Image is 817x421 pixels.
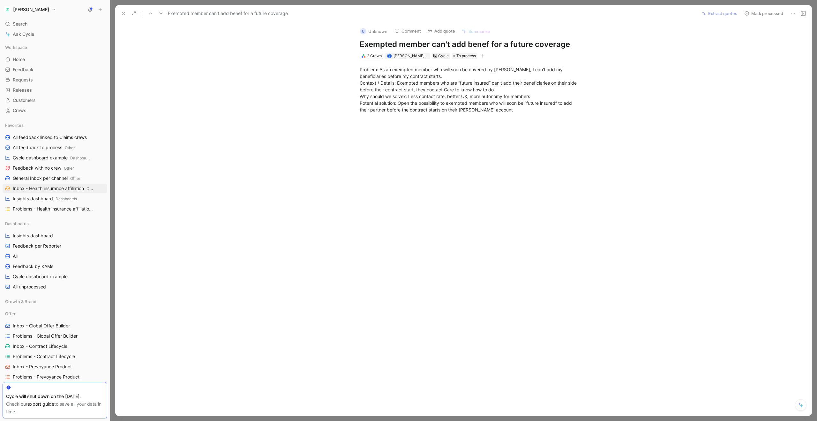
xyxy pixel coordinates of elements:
[3,143,107,152] a: All feedback to processOther
[3,362,107,371] a: Inbox - Prevoyance Product
[3,272,107,281] a: Cycle dashboard example
[5,44,27,50] span: Workspace
[438,53,449,59] div: Cycle
[3,297,107,306] div: Growth & Brand
[5,220,29,227] span: Dashboards
[394,53,431,58] span: [PERSON_NAME] tire
[86,186,126,191] span: Customer Enablement
[424,27,458,35] button: Add quote
[13,243,61,249] span: Feedback per Reporter
[3,372,107,382] a: Problems - Prevoyance Product
[3,153,107,163] a: Cycle dashboard exampleDashboards
[3,29,107,39] a: Ask Cycle
[13,134,87,141] span: All feedback linked to Claims crews
[13,333,78,339] span: Problems - Global Offer Builder
[3,75,107,85] a: Requests
[3,65,107,74] a: Feedback
[13,155,91,161] span: Cycle dashboard example
[13,56,25,63] span: Home
[452,53,477,59] div: To process
[3,163,107,173] a: Feedback with no crewOther
[3,96,107,105] a: Customers
[13,144,75,151] span: All feedback to process
[3,282,107,292] a: All unprocessed
[94,207,133,211] span: Customer Enablement
[6,393,104,400] div: Cycle will shut down on the [DATE].
[3,42,107,52] div: Workspace
[3,297,107,308] div: Growth & Brand
[456,53,476,59] span: To process
[13,7,49,12] h1: [PERSON_NAME]
[360,39,581,50] h1: Exempted member can't add benef for a future coverage
[459,27,493,36] button: Summarize
[6,400,104,416] div: Check our to save all your data in time.
[3,120,107,130] div: Favorites
[3,133,107,142] a: All feedback linked to Claims crews
[3,321,107,331] a: Inbox - Global Offer Builder
[3,173,107,183] a: General Inbox per channelOther
[3,352,107,361] a: Problems - Contract Lifecycle
[4,6,11,13] img: Alan
[3,219,107,292] div: DashboardsInsights dashboardFeedback per ReporterAllFeedback by KAMsCycle dashboard exampleAll un...
[13,20,27,28] span: Search
[13,253,18,259] span: All
[3,231,107,241] a: Insights dashboard
[70,176,80,181] span: Other
[3,251,107,261] a: All
[13,97,36,103] span: Customers
[13,175,80,182] span: General Inbox per channel
[13,364,72,370] span: Inbox - Prevoyance Product
[13,77,33,83] span: Requests
[360,28,366,34] div: U
[3,184,107,193] a: Inbox - Health insurance affiliationCustomer Enablement
[13,374,79,380] span: Problems - Prevoyance Product
[3,204,107,214] a: Problems - Health insurance affiliationCustomer Enablement
[3,85,107,95] a: Releases
[3,5,57,14] button: Alan[PERSON_NAME]
[3,55,107,64] a: Home
[5,310,16,317] span: Offer
[360,66,581,113] div: Problem: As an exempted member who will soon be covered by [PERSON_NAME], I can't add my benefici...
[3,331,107,341] a: Problems - Global Offer Builder
[357,27,390,36] button: UUnknown
[5,298,36,305] span: Growth & Brand
[3,106,107,115] a: Crews
[13,165,74,172] span: Feedback with no crew
[13,284,46,290] span: All unprocessed
[3,262,107,271] a: Feedback by KAMs
[3,341,107,351] a: Inbox - Contract Lifecycle
[13,233,53,239] span: Insights dashboard
[13,343,67,349] span: Inbox - Contract Lifecycle
[3,309,107,382] div: OfferInbox - Global Offer BuilderProblems - Global Offer BuilderInbox - Contract LifecycleProblem...
[468,28,490,34] span: Summarize
[13,273,68,280] span: Cycle dashboard example
[168,10,288,17] span: Exempted member can't add benef for a future coverage
[3,309,107,318] div: Offer
[5,122,24,128] span: Favorites
[70,156,92,160] span: Dashboards
[741,9,786,18] button: Mark processed
[13,30,34,38] span: Ask Cycle
[13,353,75,360] span: Problems - Contract Lifecycle
[387,54,391,57] div: e
[13,87,32,93] span: Releases
[392,27,424,35] button: Comment
[13,66,34,73] span: Feedback
[65,145,75,150] span: Other
[13,323,70,329] span: Inbox - Global Offer Builder
[367,53,382,59] div: 2 Crews
[13,206,95,212] span: Problems - Health insurance affiliation
[3,219,107,228] div: Dashboards
[3,19,107,29] div: Search
[13,185,94,192] span: Inbox - Health insurance affiliation
[3,241,107,251] a: Feedback per Reporter
[56,196,77,201] span: Dashboards
[13,195,77,202] span: Insights dashboard
[13,107,26,114] span: Crews
[64,166,74,171] span: Other
[3,194,107,203] a: Insights dashboardDashboards
[13,263,53,270] span: Feedback by KAMs
[27,401,54,407] a: export guide
[699,9,740,18] button: Extract quotes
